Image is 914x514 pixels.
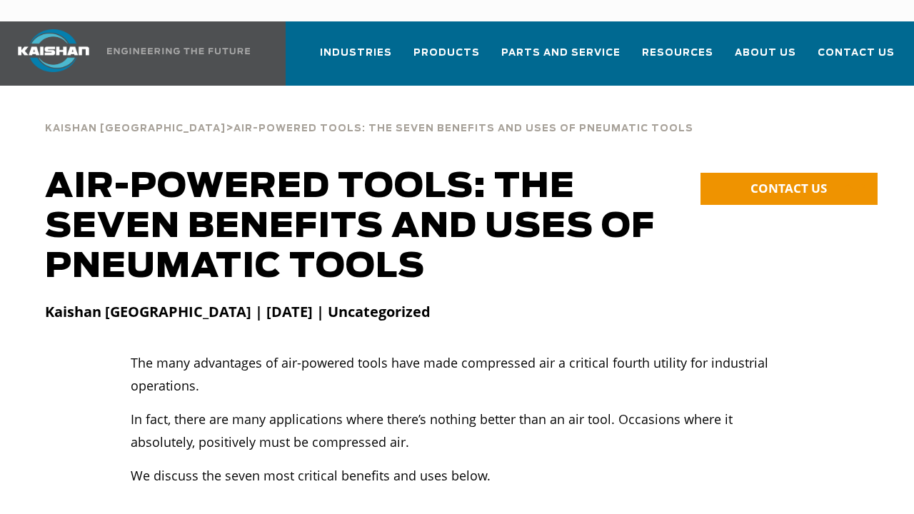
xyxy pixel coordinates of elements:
span: CONTACT US [750,180,827,196]
a: CONTACT US [700,173,878,205]
a: About Us [735,34,796,83]
h1: Air-powered Tools: The Seven Benefits and Uses of Pneumatic Tools [45,167,658,287]
span: Products [413,45,480,61]
span: Contact Us [818,45,895,61]
span: About Us [735,45,796,61]
p: In fact, there are many applications where there’s nothing better than an air tool. Occasions whe... [131,408,783,453]
span: Parts and Service [501,45,621,61]
span: Resources [642,45,713,61]
a: Parts and Service [501,34,621,83]
span: Kaishan [GEOGRAPHIC_DATA] [45,124,226,133]
span: The many advantages of air-powered tools have made compressed air a critical fourth utility for i... [131,354,768,394]
a: Kaishan [GEOGRAPHIC_DATA] [45,121,226,134]
p: We discuss the seven most critical benefits and uses below. [131,464,783,510]
a: Contact Us [818,34,895,83]
a: Industries [320,34,392,83]
a: Resources [642,34,713,83]
strong: Kaishan [GEOGRAPHIC_DATA] | [DATE] | Uncategorized [45,302,431,321]
a: Products [413,34,480,83]
span: Air-powered Tools: The Seven Benefits and Uses of Pneumatic Tools [233,124,693,133]
a: Air-powered Tools: The Seven Benefits and Uses of Pneumatic Tools [233,121,693,134]
span: Industries [320,45,392,61]
img: Engineering the future [107,48,250,54]
div: > [45,107,693,140]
